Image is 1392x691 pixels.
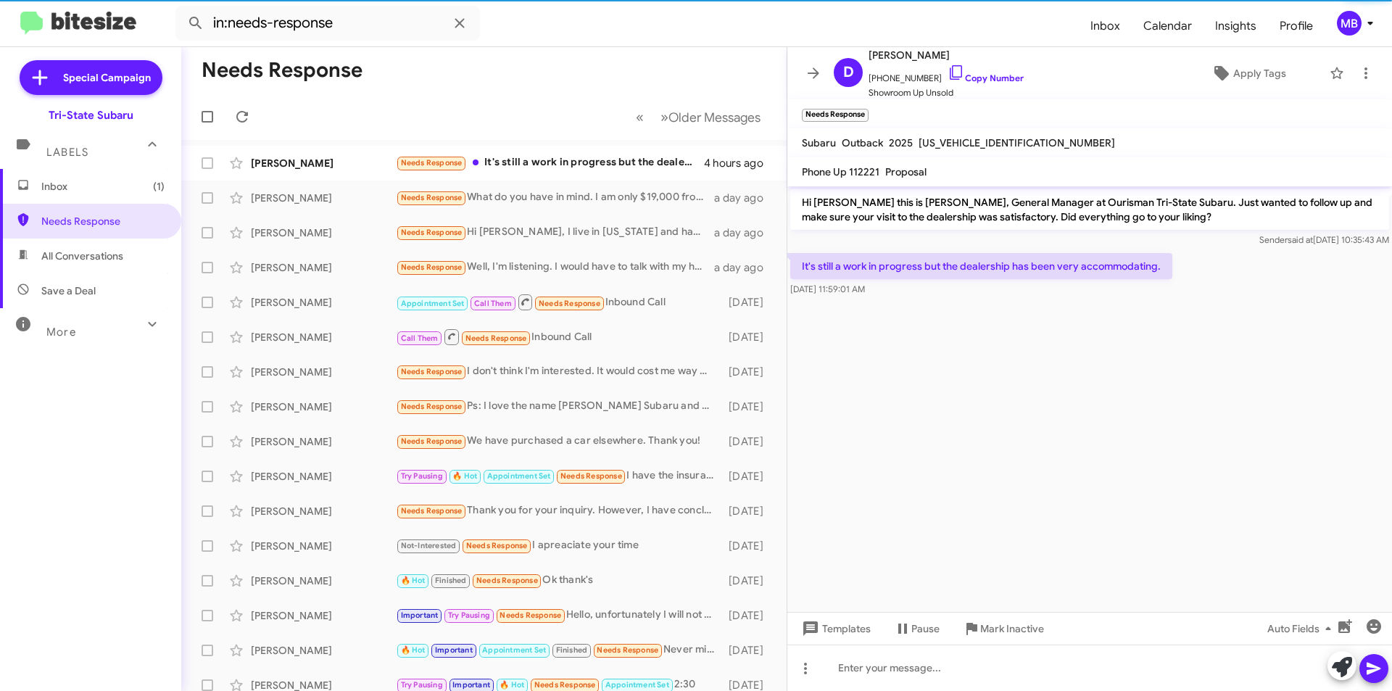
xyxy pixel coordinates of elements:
[628,102,769,132] nav: Page navigation example
[401,611,439,620] span: Important
[401,299,465,308] span: Appointment Set
[660,108,668,126] span: »
[704,156,775,170] div: 4 hours ago
[1268,5,1325,47] span: Profile
[465,334,527,343] span: Needs Response
[948,73,1024,83] a: Copy Number
[1079,5,1132,47] a: Inbox
[401,576,426,585] span: 🔥 Hot
[842,136,883,149] span: Outback
[787,616,882,642] button: Templates
[721,330,775,344] div: [DATE]
[721,365,775,379] div: [DATE]
[396,433,721,450] div: We have purchased a car elsewhere. Thank you!
[919,136,1115,149] span: [US_VEHICLE_IDENTIFICATION_NUMBER]
[721,643,775,658] div: [DATE]
[539,299,600,308] span: Needs Response
[714,191,775,205] div: a day ago
[452,471,477,481] span: 🔥 Hot
[714,225,775,240] div: a day ago
[1132,5,1203,47] a: Calendar
[500,611,561,620] span: Needs Response
[802,165,879,178] span: Phone Up 112221
[882,616,951,642] button: Pause
[401,262,463,272] span: Needs Response
[251,574,396,588] div: [PERSON_NAME]
[41,179,165,194] span: Inbox
[396,259,714,276] div: Well, I'm listening. I would have to talk with my husband about this.
[799,616,871,642] span: Templates
[20,60,162,95] a: Special Campaign
[605,680,669,690] span: Appointment Set
[885,165,927,178] span: Proposal
[46,326,76,339] span: More
[476,576,538,585] span: Needs Response
[251,225,396,240] div: [PERSON_NAME]
[251,191,396,205] div: [PERSON_NAME]
[721,574,775,588] div: [DATE]
[401,193,463,202] span: Needs Response
[401,334,439,343] span: Call Them
[396,328,721,346] div: Inbound Call
[401,645,426,655] span: 🔥 Hot
[721,504,775,518] div: [DATE]
[790,253,1172,279] p: It's still a work in progress but the dealership has been very accommodating.
[41,249,123,263] span: All Conversations
[1233,60,1286,86] span: Apply Tags
[401,228,463,237] span: Needs Response
[396,363,721,380] div: I don't think I'm interested. It would cost me way more money to buy a new car than you would giv...
[802,136,836,149] span: Subaru
[251,156,396,170] div: [PERSON_NAME]
[534,680,596,690] span: Needs Response
[1174,60,1322,86] button: Apply Tags
[790,189,1389,230] p: Hi [PERSON_NAME] this is [PERSON_NAME], General Manager at Ourisman Tri-State Subaru. Just wanted...
[889,136,913,149] span: 2025
[843,61,854,84] span: D
[652,102,769,132] button: Next
[46,146,88,159] span: Labels
[487,471,551,481] span: Appointment Set
[396,398,721,415] div: Ps: I love the name [PERSON_NAME] Subaru and glad I will still have it on my car license plate fr...
[448,611,490,620] span: Try Pausing
[869,86,1024,100] span: Showroom Up Unsold
[721,434,775,449] div: [DATE]
[251,365,396,379] div: [PERSON_NAME]
[175,6,480,41] input: Search
[401,402,463,411] span: Needs Response
[251,504,396,518] div: [PERSON_NAME]
[49,108,133,123] div: Tri-State Subaru
[41,284,96,298] span: Save a Deal
[251,400,396,414] div: [PERSON_NAME]
[401,158,463,167] span: Needs Response
[1256,616,1348,642] button: Auto Fields
[396,468,721,484] div: I have the insurance card. Who do I email it to?
[1288,234,1313,245] span: said at
[627,102,652,132] button: Previous
[401,367,463,376] span: Needs Response
[721,539,775,553] div: [DATE]
[401,506,463,516] span: Needs Response
[1203,5,1268,47] span: Insights
[396,572,721,589] div: Ok thank's
[396,502,721,519] div: Thank you for your inquiry. However, I have concluded a sale with another dealership.
[396,293,721,311] div: Inbound Call
[721,608,775,623] div: [DATE]
[401,436,463,446] span: Needs Response
[401,680,443,690] span: Try Pausing
[153,179,165,194] span: (1)
[396,224,714,241] div: Hi [PERSON_NAME], I live in [US_STATE] and had the car delivered here, so can't really come in 🙂.
[251,260,396,275] div: [PERSON_NAME]
[251,539,396,553] div: [PERSON_NAME]
[63,70,151,85] span: Special Campaign
[560,471,622,481] span: Needs Response
[500,680,524,690] span: 🔥 Hot
[802,109,869,122] small: Needs Response
[668,109,761,125] span: Older Messages
[435,576,467,585] span: Finished
[721,295,775,310] div: [DATE]
[869,64,1024,86] span: [PHONE_NUMBER]
[251,469,396,484] div: [PERSON_NAME]
[1267,616,1337,642] span: Auto Fields
[251,434,396,449] div: [PERSON_NAME]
